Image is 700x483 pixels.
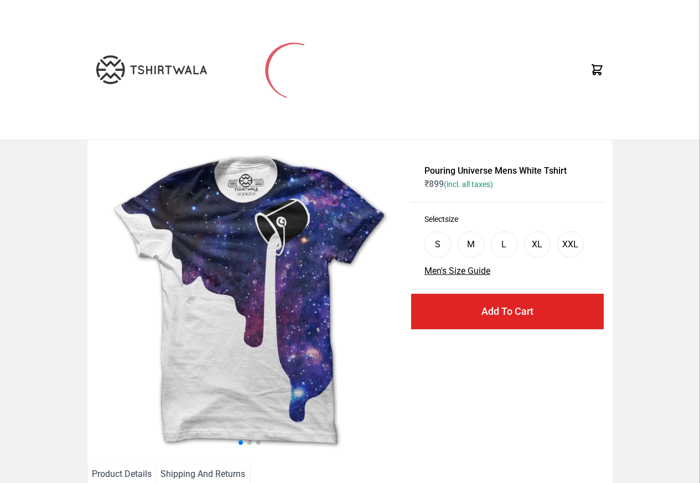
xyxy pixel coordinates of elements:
div: M [467,238,475,251]
button: Add To Cart [411,294,604,329]
div: L [501,238,506,251]
div: XL [532,238,542,251]
button: Men's Size Guide [424,264,490,278]
div: S [435,238,440,251]
div: XXL [562,238,578,251]
img: TW-LOGO-400-104.png [96,55,207,84]
span: (incl. all taxes) [444,180,493,189]
h1: Pouring Universe Mens White Tshirt [424,164,590,178]
img: galaxy.jpg [96,149,402,454]
h3: Select size [424,214,590,225]
span: ₹ 899 [424,179,493,189]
